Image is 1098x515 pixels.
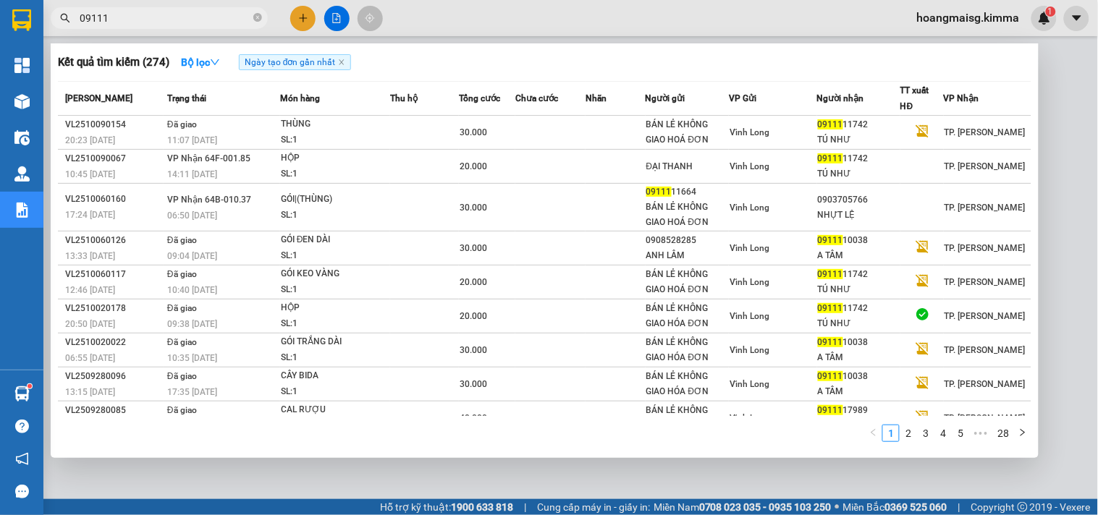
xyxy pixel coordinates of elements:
li: VP Vĩnh Long [100,78,193,94]
div: VL2510060126 [65,233,163,248]
input: Tìm tên, số ĐT hoặc mã đơn [80,10,250,26]
div: SL: 1 [281,166,389,182]
span: close-circle [253,13,262,22]
span: Đã giao [167,119,197,129]
div: A TÂM [818,248,900,263]
span: 09:38 [DATE] [167,319,217,329]
li: Next Page [1014,425,1031,442]
div: HỘP [281,300,389,316]
div: SL: 1 [281,248,389,264]
div: BÁN LẺ KHÔNG GIAO HÓA ĐƠN [646,403,728,433]
div: TÚ NHƯ [818,166,900,182]
div: ANH LÂM [646,248,728,263]
span: Nhãn [586,93,607,103]
a: 3 [918,425,934,441]
div: 11742 [818,151,900,166]
span: close-circle [253,12,262,25]
li: VP TP. [PERSON_NAME] [7,78,100,110]
span: 13:15 [DATE] [65,387,115,397]
span: 12:46 [DATE] [65,285,115,295]
a: 28 [993,425,1013,441]
span: Đã giao [167,269,197,279]
div: BÁN LẺ KHÔNG GIAO HÓA ĐƠN [646,301,728,331]
li: [PERSON_NAME] - 0931936768 [7,7,210,61]
div: SL: 1 [281,384,389,400]
div: TÚ NHƯ [818,132,900,148]
div: BÁN LẺ KHÔNG GIAO HÓA ĐƠN [646,369,728,399]
span: down [210,57,220,67]
span: VP Nhận [944,93,979,103]
img: solution-icon [14,203,30,218]
li: 4 [934,425,952,442]
div: 10038 [818,335,900,350]
span: TP. [PERSON_NAME] [945,203,1026,213]
span: 30.000 [460,345,487,355]
span: Đã giao [167,337,197,347]
span: 09111 [818,235,843,245]
div: THÙNG [281,116,389,132]
span: ••• [969,425,992,442]
span: 10:45 [DATE] [65,169,115,179]
span: TP. [PERSON_NAME] [945,379,1026,389]
button: left [865,425,882,442]
span: notification [15,452,29,466]
span: left [869,428,878,437]
span: 13:33 [DATE] [65,251,115,261]
div: VL2509280085 [65,403,163,418]
div: SL: 1 [281,350,389,366]
span: 30.000 [460,203,487,213]
span: 20.000 [460,311,487,321]
span: Đã giao [167,235,197,245]
span: Vĩnh Long [730,379,769,389]
span: search [60,13,70,23]
span: Người gửi [646,93,685,103]
div: SL: 1 [281,132,389,148]
span: 11:07 [DATE] [167,135,217,145]
span: 17:35 [DATE] [167,387,217,397]
img: logo-vxr [12,9,31,31]
span: [PERSON_NAME] [65,93,132,103]
div: VL2510020178 [65,301,163,316]
div: VL2510090067 [65,151,163,166]
li: 28 [992,425,1014,442]
li: 5 [952,425,969,442]
div: VL2510060117 [65,267,163,282]
span: 09111 [818,337,843,347]
span: TP. [PERSON_NAME] [945,161,1026,171]
div: TÚ NHƯ [818,282,900,297]
div: BÁN LẺ KHÔNG GIAO HOÁ ĐƠN [646,117,728,148]
span: 30.000 [460,243,487,253]
span: 30.000 [460,379,487,389]
span: Đã giao [167,405,197,415]
span: Ngày tạo đơn gần nhất [239,54,351,70]
div: TÚ NHƯ [818,316,900,331]
li: Previous Page [865,425,882,442]
span: 09111 [818,405,843,415]
img: dashboard-icon [14,58,30,73]
b: 107/1 , Đường 2/9 P1, TP Vĩnh Long [100,96,177,140]
sup: 1 [28,384,32,388]
span: TP. [PERSON_NAME] [945,127,1026,137]
span: Món hàng [280,93,320,103]
div: 10038 [818,233,900,248]
img: warehouse-icon [14,130,30,145]
span: Tổng cước [459,93,500,103]
a: 1 [883,425,899,441]
a: 5 [953,425,968,441]
span: Người nhận [817,93,864,103]
div: VL2510020022 [65,335,163,350]
img: warehouse-icon [14,386,30,401]
div: BÁN LẺ KHÔNG GIAO HOÁ ĐƠN [646,267,728,297]
span: Vĩnh Long [730,127,769,137]
span: 10:35 [DATE] [167,353,217,363]
span: 09:04 [DATE] [167,251,217,261]
span: 06:55 [DATE] [65,353,115,363]
div: VL2509280096 [65,369,163,384]
span: Vĩnh Long [730,345,769,355]
div: 17989 [818,403,900,418]
div: SL: 1 [281,316,389,332]
span: right [1018,428,1027,437]
span: Trạng thái [167,93,206,103]
strong: Bộ lọc [181,56,220,68]
div: VL2510060160 [65,192,163,207]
